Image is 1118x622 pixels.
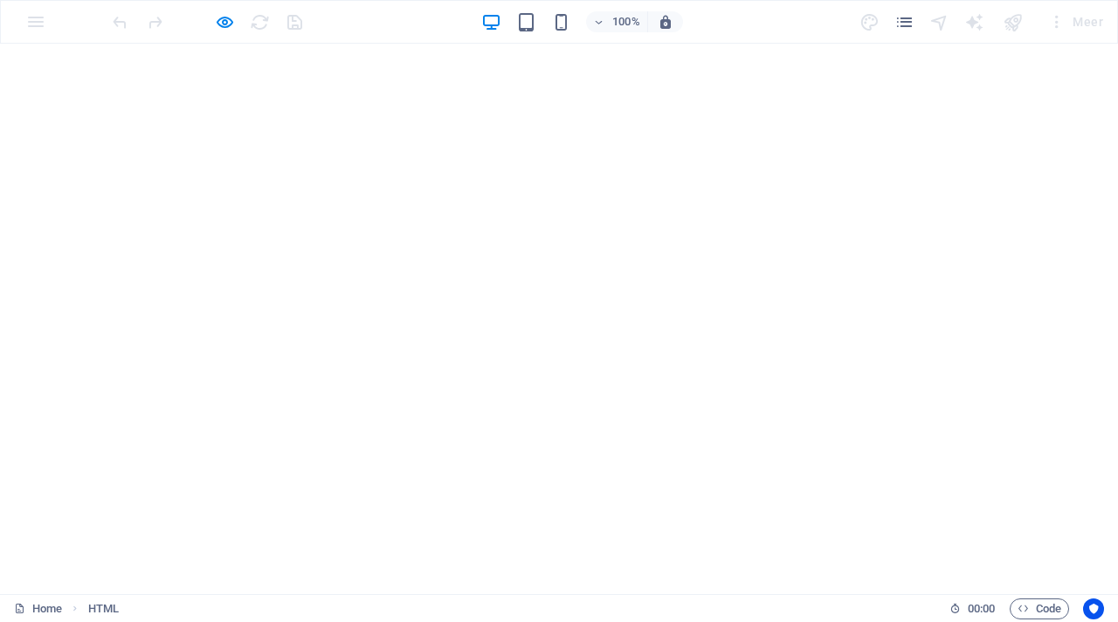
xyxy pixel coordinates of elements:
h6: Sessietijd [949,598,996,619]
button: 100% [586,11,648,32]
h6: 100% [612,11,640,32]
span: Code [1018,598,1061,619]
button: Code [1010,598,1069,619]
span: Klik om te selecteren, dubbelklik om te bewerken [88,598,119,619]
i: Pagina's (Ctrl+Alt+S) [894,12,914,32]
span: 00 00 [968,598,995,619]
button: pages [894,11,915,32]
button: Usercentrics [1083,598,1104,619]
span: : [980,602,983,615]
a: Home [14,598,62,619]
nav: breadcrumb [88,598,119,619]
